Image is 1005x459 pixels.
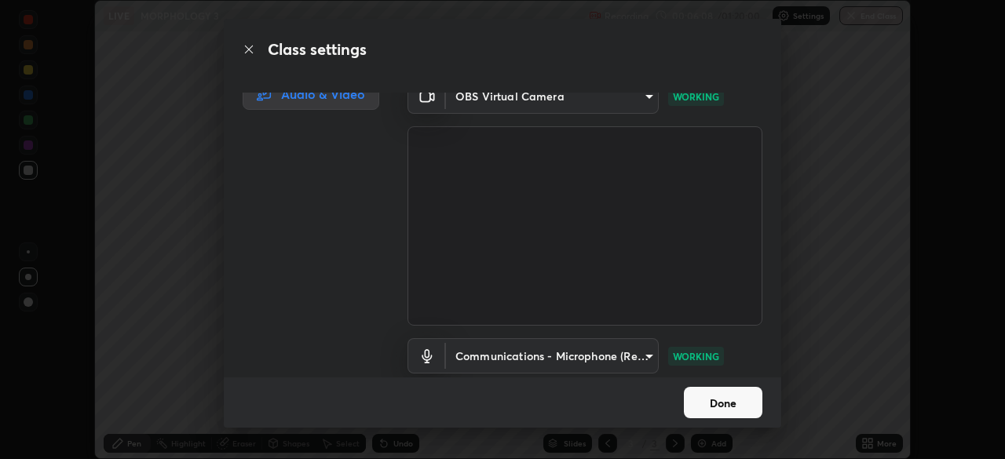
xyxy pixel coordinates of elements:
p: WORKING [673,349,719,363]
div: Audio & Video [243,78,379,110]
p: WORKING [673,89,719,104]
h2: Class settings [268,38,367,61]
div: OBS Virtual Camera [446,78,659,114]
button: Done [684,387,762,418]
div: OBS Virtual Camera [446,338,659,373]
